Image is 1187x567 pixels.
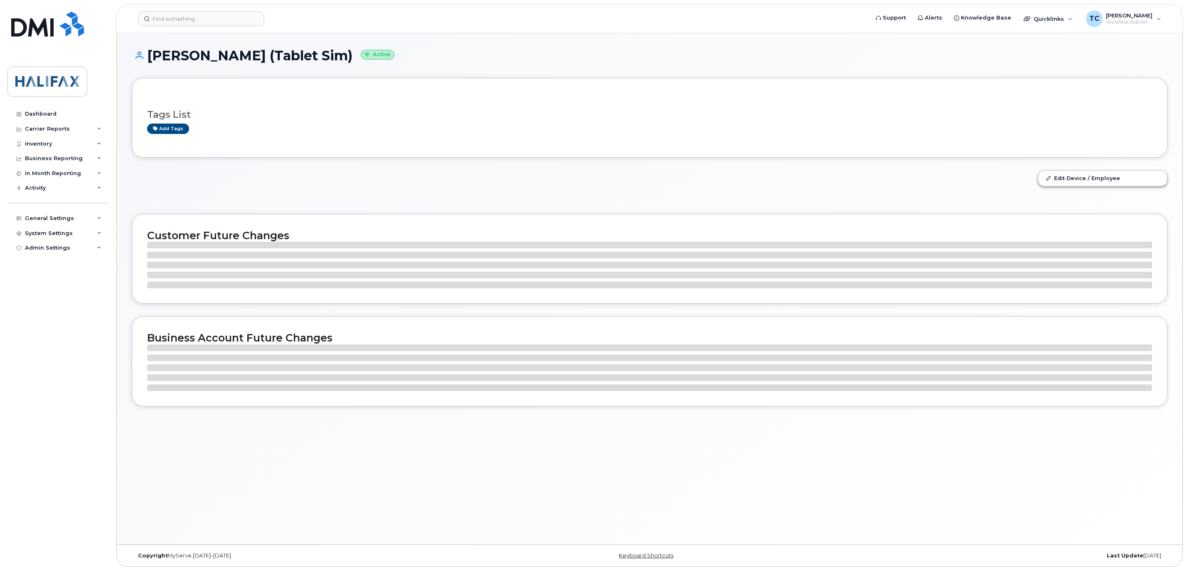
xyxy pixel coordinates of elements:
[619,552,673,559] a: Keyboard Shortcuts
[147,109,1152,120] h3: Tags List
[361,50,394,59] small: Active
[1107,552,1143,559] strong: Last Update
[138,552,168,559] strong: Copyright
[1038,171,1167,186] a: Edit Device / Employee
[147,124,189,134] a: Add tags
[147,229,1152,242] h2: Customer Future Changes
[132,48,1167,63] h1: [PERSON_NAME] (Tablet Sim)
[132,552,477,559] div: MyServe [DATE]–[DATE]
[822,552,1167,559] div: [DATE]
[147,332,1152,344] h2: Business Account Future Changes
